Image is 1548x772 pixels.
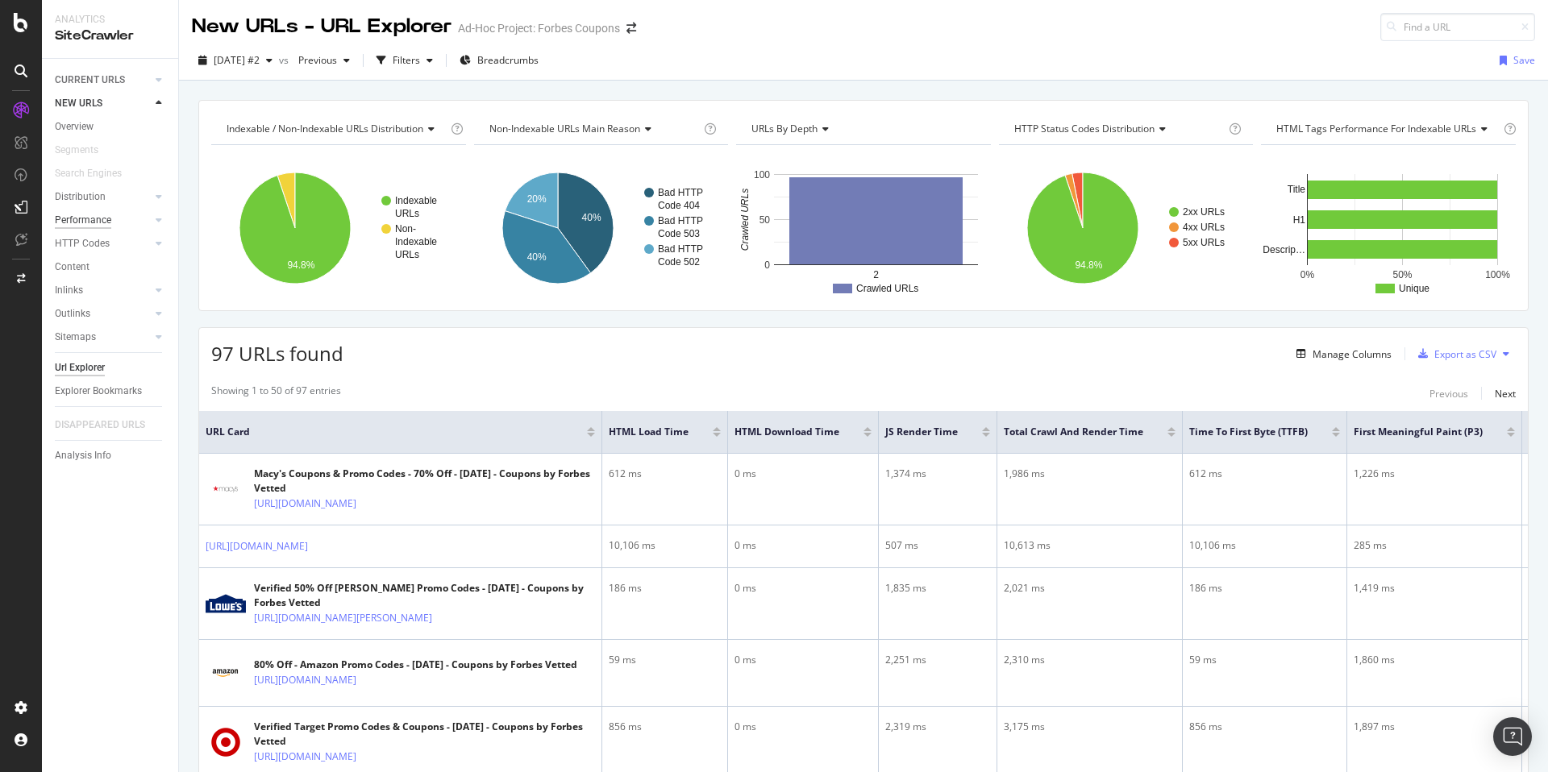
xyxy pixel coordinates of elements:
[1189,425,1308,439] span: Time To First Byte (TTFB)
[1011,116,1226,142] h4: HTTP Status Codes Distribution
[55,235,110,252] div: HTTP Codes
[885,538,990,553] div: 507 ms
[885,425,958,439] span: JS Render Time
[736,158,991,298] div: A chart.
[609,720,721,734] div: 856 ms
[254,672,356,688] a: [URL][DOMAIN_NAME]
[192,13,451,40] div: New URLs - URL Explorer
[55,417,145,434] div: DISAPPEARED URLS
[1263,244,1306,255] text: Descrip…
[1075,259,1102,271] text: 94.8%
[486,116,701,142] h4: Non-Indexable URLs Main Reason
[223,116,447,142] h4: Indexable / Non-Indexable URLs Distribution
[999,158,1254,298] svg: A chart.
[55,165,122,182] div: Search Engines
[609,467,721,481] div: 612 ms
[1189,538,1340,553] div: 10,106 ms
[658,200,700,211] text: Code 404
[395,249,419,260] text: URLs
[1495,384,1516,403] button: Next
[1429,384,1468,403] button: Previous
[748,116,976,142] h4: URLs by Depth
[393,53,420,67] div: Filters
[55,282,151,299] a: Inlinks
[1014,122,1155,135] span: HTTP Status Codes Distribution
[734,538,872,553] div: 0 ms
[55,259,167,276] a: Content
[55,259,89,276] div: Content
[1183,237,1225,248] text: 5xx URLs
[206,469,246,509] img: main image
[55,212,151,229] a: Performance
[254,658,577,672] div: 80% Off - Amazon Promo Codes - [DATE] - Coupons by Forbes Vetted
[1183,206,1225,218] text: 2xx URLs
[254,467,595,496] div: Macy's Coupons & Promo Codes - 70% Off - [DATE] - Coupons by Forbes Vetted
[477,53,539,67] span: Breadcrumbs
[658,215,703,226] text: Bad HTTP
[1273,116,1500,142] h4: HTML Tags Performance for Indexable URLs
[55,13,165,27] div: Analytics
[55,95,151,112] a: NEW URLS
[55,447,167,464] a: Analysis Info
[395,195,437,206] text: Indexable
[370,48,439,73] button: Filters
[1495,387,1516,401] div: Next
[1486,269,1511,280] text: 100%
[1434,347,1496,361] div: Export as CSV
[55,383,142,400] div: Explorer Bookmarks
[1429,387,1468,401] div: Previous
[526,193,546,205] text: 20%
[287,259,314,271] text: 94.8%
[658,228,700,239] text: Code 503
[1380,13,1535,41] input: Find a URL
[254,749,356,765] a: [URL][DOMAIN_NAME]
[1261,158,1516,298] svg: A chart.
[1493,717,1532,756] div: Open Intercom Messenger
[254,610,432,626] a: [URL][DOMAIN_NAME][PERSON_NAME]
[254,720,595,749] div: Verified Target Promo Codes & Coupons - [DATE] - Coupons by Forbes Vetted
[581,212,601,223] text: 40%
[211,158,466,298] svg: A chart.
[453,48,545,73] button: Breadcrumbs
[658,256,700,268] text: Code 502
[751,122,818,135] span: URLs by Depth
[55,72,151,89] a: CURRENT URLS
[458,20,620,36] div: Ad-Hoc Project: Forbes Coupons
[765,259,771,271] text: 0
[55,189,151,205] a: Distribution
[1004,720,1176,734] div: 3,175 ms
[55,235,151,252] a: HTTP Codes
[526,251,546,263] text: 40%
[206,722,246,762] img: main image
[734,467,872,481] div: 0 ms
[658,187,703,198] text: Bad HTTP
[885,653,990,667] div: 2,251 ms
[1354,581,1515,596] div: 1,419 ms
[55,212,111,229] div: Performance
[55,142,98,159] div: Segments
[1493,48,1535,73] button: Save
[1354,653,1515,667] div: 1,860 ms
[55,447,111,464] div: Analysis Info
[759,214,771,226] text: 50
[609,425,689,439] span: HTML Load Time
[1004,538,1176,553] div: 10,613 ms
[55,417,161,434] a: DISAPPEARED URLS
[1412,341,1496,367] button: Export as CSV
[1189,720,1340,734] div: 856 ms
[1004,467,1176,481] div: 1,986 ms
[609,581,721,596] div: 186 ms
[1399,283,1429,294] text: Unique
[395,223,416,235] text: Non-
[55,329,96,346] div: Sitemaps
[206,653,246,693] img: main image
[1354,425,1483,439] span: First Meaningful Paint (P3)
[1276,122,1476,135] span: HTML Tags Performance for Indexable URLs
[1004,581,1176,596] div: 2,021 ms
[211,340,343,367] span: 97 URLs found
[55,72,125,89] div: CURRENT URLS
[1189,467,1340,481] div: 612 ms
[395,236,437,247] text: Indexable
